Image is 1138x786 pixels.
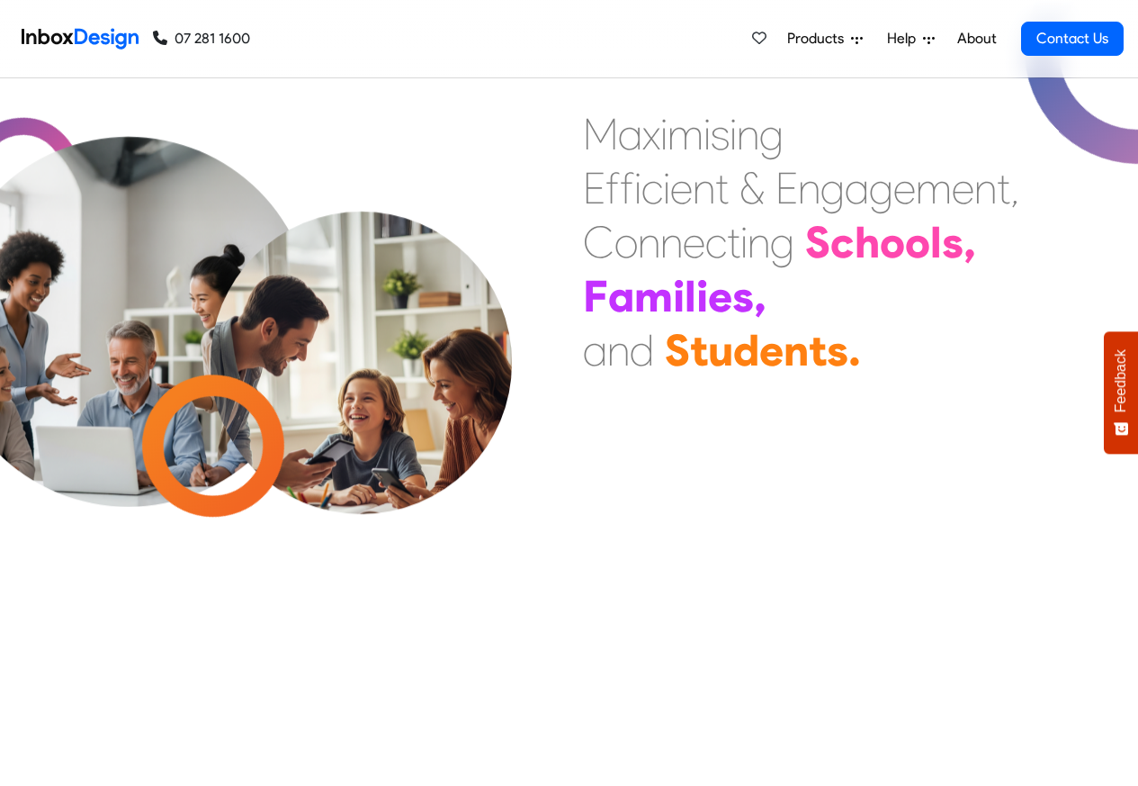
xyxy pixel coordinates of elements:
[809,323,827,377] div: t
[670,161,693,215] div: e
[690,323,708,377] div: t
[805,215,830,269] div: S
[642,107,660,161] div: x
[733,323,759,377] div: d
[739,161,765,215] div: &
[583,107,618,161] div: M
[1010,161,1019,215] div: ,
[798,161,820,215] div: n
[693,161,715,215] div: n
[963,215,976,269] div: ,
[1104,331,1138,454] button: Feedback - Show survey
[608,269,634,323] div: a
[997,161,1010,215] div: t
[880,215,905,269] div: o
[703,107,711,161] div: i
[905,215,930,269] div: o
[869,161,893,215] div: g
[727,215,740,269] div: t
[614,215,638,269] div: o
[583,323,607,377] div: a
[820,161,845,215] div: g
[660,215,683,269] div: n
[893,161,916,215] div: e
[974,161,997,215] div: n
[737,107,759,161] div: n
[770,215,794,269] div: g
[696,269,708,323] div: i
[855,215,880,269] div: h
[759,107,784,161] div: g
[685,269,696,323] div: l
[583,269,608,323] div: F
[759,323,784,377] div: e
[618,107,642,161] div: a
[740,215,748,269] div: i
[153,28,250,50] a: 07 281 1600
[705,215,727,269] div: c
[787,28,851,50] span: Products
[641,161,663,215] div: c
[708,269,732,323] div: e
[660,107,668,161] div: i
[952,161,974,215] div: e
[607,323,630,377] div: n
[942,215,963,269] div: s
[916,161,952,215] div: m
[827,323,848,377] div: s
[583,215,614,269] div: C
[1113,349,1129,412] span: Feedback
[711,107,730,161] div: s
[732,269,754,323] div: s
[845,161,869,215] div: a
[1021,22,1124,56] a: Contact Us
[930,215,942,269] div: l
[708,323,733,377] div: u
[583,161,605,215] div: E
[673,269,685,323] div: i
[887,28,923,50] span: Help
[952,21,1001,57] a: About
[668,107,703,161] div: m
[173,203,550,580] img: parents_with_child.png
[780,21,870,57] a: Products
[880,21,942,57] a: Help
[683,215,705,269] div: e
[634,161,641,215] div: i
[605,161,620,215] div: f
[748,215,770,269] div: n
[730,107,737,161] div: i
[663,161,670,215] div: i
[638,215,660,269] div: n
[775,161,798,215] div: E
[630,323,654,377] div: d
[665,323,690,377] div: S
[784,323,809,377] div: n
[715,161,729,215] div: t
[830,215,855,269] div: c
[634,269,673,323] div: m
[848,323,861,377] div: .
[620,161,634,215] div: f
[583,107,1019,377] div: Maximising Efficient & Engagement, Connecting Schools, Families, and Students.
[754,269,766,323] div: ,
